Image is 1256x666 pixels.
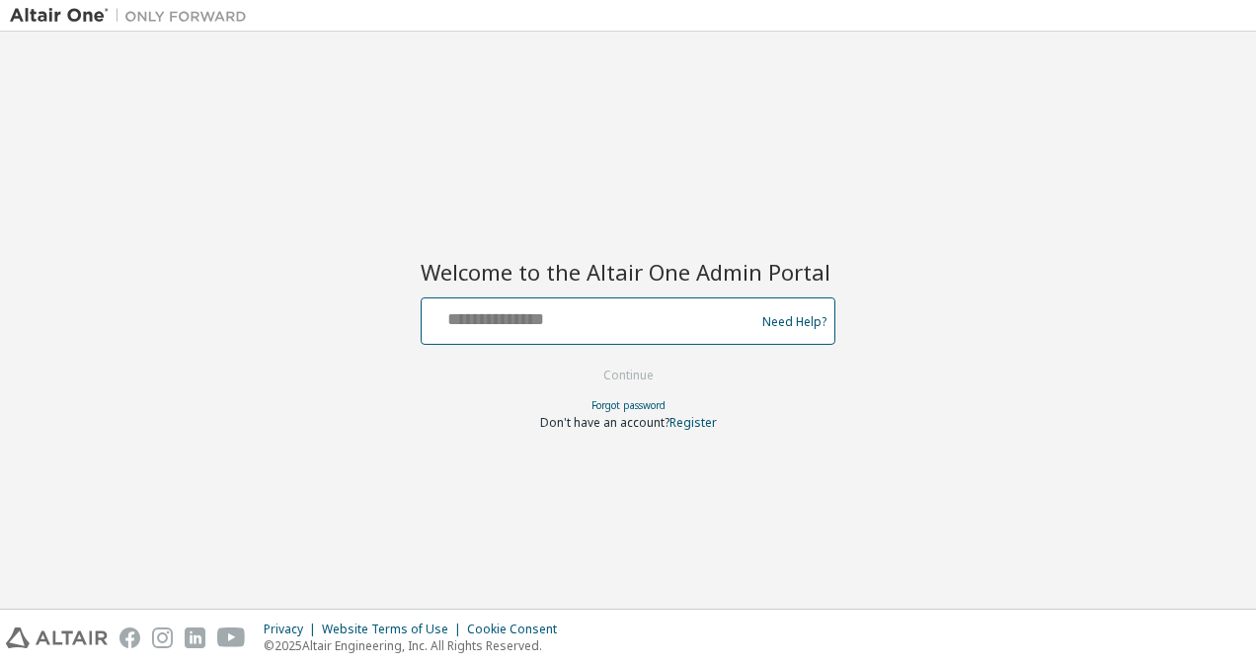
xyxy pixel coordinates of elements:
img: Altair One [10,6,257,26]
div: Privacy [264,622,322,637]
p: © 2025 Altair Engineering, Inc. All Rights Reserved. [264,637,569,654]
span: Don't have an account? [540,414,669,431]
img: linkedin.svg [185,627,205,648]
div: Website Terms of Use [322,622,467,637]
img: facebook.svg [119,627,140,648]
div: Cookie Consent [467,622,569,637]
a: Forgot password [591,398,666,412]
h2: Welcome to the Altair One Admin Portal [421,258,835,286]
img: youtube.svg [217,627,246,648]
img: altair_logo.svg [6,627,108,648]
img: instagram.svg [152,627,173,648]
a: Need Help? [762,321,826,322]
a: Register [669,414,717,431]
